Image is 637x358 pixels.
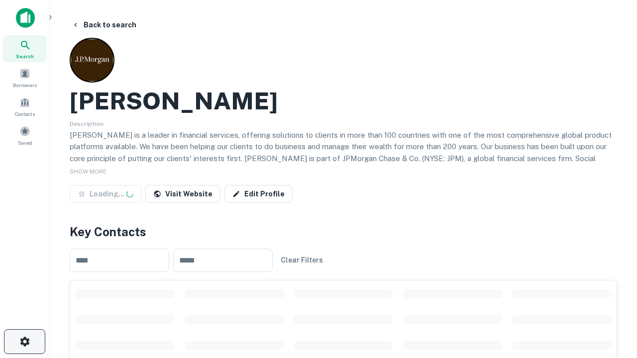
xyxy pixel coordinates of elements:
[277,251,327,269] button: Clear Filters
[224,185,293,203] a: Edit Profile
[3,93,47,120] a: Contacts
[3,64,47,91] a: Borrowers
[70,120,104,127] span: Description
[13,81,37,89] span: Borrowers
[70,168,106,175] span: SHOW MORE
[70,87,278,115] h2: [PERSON_NAME]
[70,223,617,241] h4: Key Contacts
[16,8,35,28] img: capitalize-icon.png
[145,185,220,203] a: Visit Website
[15,110,35,118] span: Contacts
[70,129,617,188] p: [PERSON_NAME] is a leader in financial services, offering solutions to clients in more than 100 c...
[68,16,140,34] button: Back to search
[16,52,34,60] span: Search
[3,122,47,149] a: Saved
[587,278,637,326] iframe: Chat Widget
[3,35,47,62] a: Search
[18,139,32,147] span: Saved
